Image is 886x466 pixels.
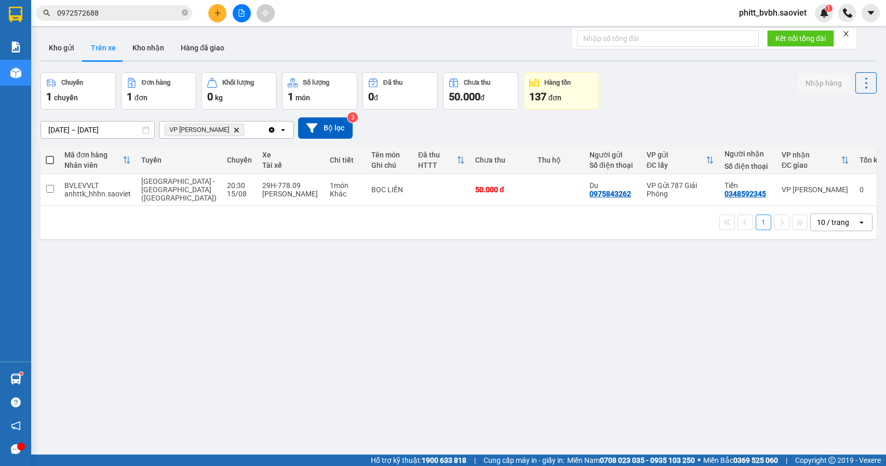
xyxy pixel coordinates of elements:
button: Bộ lọc [298,117,353,139]
button: Khối lượng0kg [202,72,277,110]
input: Tìm tên, số ĐT hoặc mã đơn [57,7,180,19]
div: VP [PERSON_NAME] [782,185,849,194]
img: warehouse-icon [10,68,21,78]
div: [PERSON_NAME] [262,190,319,198]
div: ĐC lấy [647,161,706,169]
span: kg [215,94,223,102]
span: close [842,30,850,37]
div: 29H-778.09 [262,181,319,190]
div: 15/08 [227,190,252,198]
button: Đơn hàng1đơn [121,72,196,110]
span: plus [214,9,221,17]
th: Toggle SortBy [59,147,136,174]
input: Nhập số tổng đài [577,30,759,47]
span: Miền Bắc [703,455,778,466]
span: | [474,455,476,466]
svg: Delete [233,127,239,133]
span: search [43,9,50,17]
div: Chi tiết [330,156,361,164]
button: caret-down [862,4,880,22]
button: aim [257,4,275,22]
img: logo-vxr [9,7,22,22]
div: Chuyến [227,156,252,164]
input: Selected VP Bảo Hà. [246,125,247,135]
div: Chưa thu [464,79,490,86]
div: Chưa thu [475,156,527,164]
span: VP Bảo Hà [169,126,229,134]
span: notification [11,421,21,431]
svg: open [857,218,866,227]
strong: 1900 633 818 [422,456,466,464]
strong: 0708 023 035 - 0935 103 250 [600,456,695,464]
img: warehouse-icon [10,374,21,384]
div: HTTT [418,161,457,169]
span: 1 [827,5,830,12]
input: Select a date range. [41,122,154,138]
span: chuyến [54,94,78,102]
button: plus [208,4,226,22]
span: file-add [238,9,245,17]
div: BVLEVVLT [64,181,131,190]
div: Khối lượng [222,79,254,86]
div: Đã thu [383,79,402,86]
button: Kho gửi [41,35,83,60]
svg: open [279,126,287,134]
span: phitt_bvbh.saoviet [731,6,815,19]
div: VP gửi [647,151,706,159]
div: Ghi chú [371,161,408,169]
span: question-circle [11,397,21,407]
div: 10 / trang [817,217,849,228]
th: Toggle SortBy [413,147,470,174]
div: Tài xế [262,161,319,169]
div: Đã thu [418,151,457,159]
div: Tên món [371,151,408,159]
div: Mã đơn hàng [64,151,123,159]
sup: 3 [347,112,358,123]
div: 20:30 [227,181,252,190]
span: Kết nối tổng đài [775,33,826,44]
span: | [786,455,787,466]
button: Chưa thu50.000đ [443,72,518,110]
img: phone-icon [843,8,852,18]
button: file-add [233,4,251,22]
span: VP Bảo Hà, close by backspace [165,124,244,136]
img: icon-new-feature [820,8,829,18]
span: close-circle [182,8,188,18]
button: 1 [756,215,771,230]
button: Đã thu0đ [363,72,438,110]
span: 1 [46,90,52,103]
img: solution-icon [10,42,21,52]
button: Kết nối tổng đài [767,30,834,47]
span: caret-down [866,8,876,18]
span: 0 [368,90,374,103]
span: 1 [288,90,293,103]
span: 50.000 [449,90,480,103]
div: 0975843262 [589,190,631,198]
span: đơn [135,94,147,102]
div: Đơn hàng [142,79,170,86]
div: Xe [262,151,319,159]
button: Chuyến1chuyến [41,72,116,110]
div: anhttk_hhhn.saoviet [64,190,131,198]
div: Người nhận [724,150,771,158]
div: Số điện thoại [589,161,636,169]
button: Kho nhận [124,35,172,60]
svg: Clear all [267,126,276,134]
button: Hàng đã giao [172,35,233,60]
div: Du [589,181,636,190]
div: 0 [860,185,885,194]
button: Số lượng1món [282,72,357,110]
span: 0 [207,90,213,103]
sup: 1 [825,5,833,12]
sup: 1 [20,372,23,375]
th: Toggle SortBy [641,147,719,174]
strong: 0369 525 060 [733,456,778,464]
div: 1 món [330,181,361,190]
span: 1 [127,90,132,103]
div: Tồn kho [860,156,885,164]
span: Miền Nam [567,455,695,466]
span: [GEOGRAPHIC_DATA] - [GEOGRAPHIC_DATA] ([GEOGRAPHIC_DATA]) [141,177,217,202]
span: đ [480,94,485,102]
span: Hỗ trợ kỹ thuật: [371,455,466,466]
span: aim [262,9,269,17]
